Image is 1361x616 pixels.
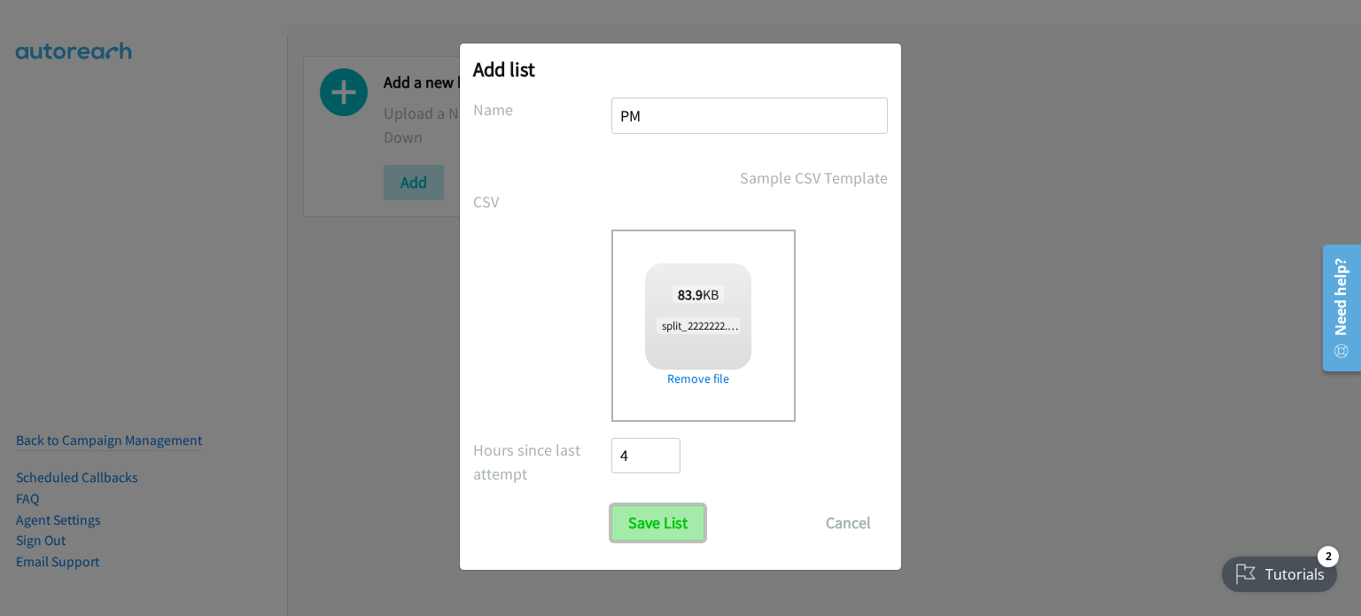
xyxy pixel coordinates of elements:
span: KB [673,285,725,303]
label: Hours since last attempt [473,438,611,486]
label: CSV [473,190,611,214]
a: Sample CSV Template [740,166,888,190]
h2: Add list [473,57,888,82]
input: Save List [611,505,704,541]
a: Remove file [645,370,751,388]
iframe: Resource Center [1310,238,1361,378]
strong: 83.9 [678,285,703,303]
label: Name [473,97,611,121]
button: Cancel [809,505,888,541]
span: split_2222222.csv [657,317,748,334]
iframe: Checklist [1211,539,1348,603]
